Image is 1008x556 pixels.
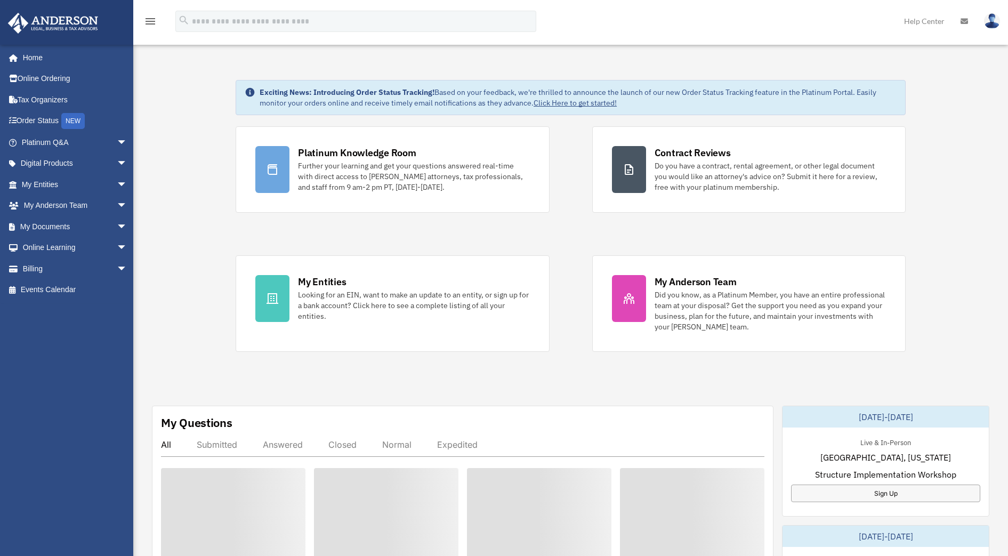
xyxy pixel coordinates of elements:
a: My Entitiesarrow_drop_down [7,174,143,195]
a: Online Learningarrow_drop_down [7,237,143,259]
div: Closed [328,439,357,450]
div: NEW [61,113,85,129]
div: Normal [382,439,412,450]
a: Billingarrow_drop_down [7,258,143,279]
a: Order StatusNEW [7,110,143,132]
a: Sign Up [791,485,980,502]
img: Anderson Advisors Platinum Portal [5,13,101,34]
div: All [161,439,171,450]
div: [DATE]-[DATE] [783,526,989,547]
div: Live & In-Person [852,436,920,447]
span: [GEOGRAPHIC_DATA], [US_STATE] [820,451,951,464]
span: arrow_drop_down [117,237,138,259]
img: User Pic [984,13,1000,29]
a: Contract Reviews Do you have a contract, rental agreement, or other legal document you would like... [592,126,906,213]
span: arrow_drop_down [117,216,138,238]
a: Click Here to get started! [534,98,617,108]
span: arrow_drop_down [117,132,138,154]
div: Further your learning and get your questions answered real-time with direct access to [PERSON_NAM... [298,160,529,192]
a: Digital Productsarrow_drop_down [7,153,143,174]
i: menu [144,15,157,28]
div: Expedited [437,439,478,450]
a: Platinum Q&Aarrow_drop_down [7,132,143,153]
div: Contract Reviews [655,146,731,159]
span: arrow_drop_down [117,174,138,196]
div: [DATE]-[DATE] [783,406,989,428]
div: Submitted [197,439,237,450]
div: My Anderson Team [655,275,737,288]
span: Structure Implementation Workshop [815,468,956,481]
div: Based on your feedback, we're thrilled to announce the launch of our new Order Status Tracking fe... [260,87,897,108]
i: search [178,14,190,26]
div: My Entities [298,275,346,288]
a: My Anderson Teamarrow_drop_down [7,195,143,216]
a: Tax Organizers [7,89,143,110]
a: Events Calendar [7,279,143,301]
div: Answered [263,439,303,450]
a: Online Ordering [7,68,143,90]
a: menu [144,19,157,28]
div: Platinum Knowledge Room [298,146,416,159]
a: Platinum Knowledge Room Further your learning and get your questions answered real-time with dire... [236,126,549,213]
a: Home [7,47,138,68]
strong: Exciting News: Introducing Order Status Tracking! [260,87,434,97]
span: arrow_drop_down [117,258,138,280]
a: My Anderson Team Did you know, as a Platinum Member, you have an entire professional team at your... [592,255,906,352]
div: Do you have a contract, rental agreement, or other legal document you would like an attorney's ad... [655,160,886,192]
span: arrow_drop_down [117,153,138,175]
div: Did you know, as a Platinum Member, you have an entire professional team at your disposal? Get th... [655,289,886,332]
a: My Entities Looking for an EIN, want to make an update to an entity, or sign up for a bank accoun... [236,255,549,352]
a: My Documentsarrow_drop_down [7,216,143,237]
div: My Questions [161,415,232,431]
span: arrow_drop_down [117,195,138,217]
div: Looking for an EIN, want to make an update to an entity, or sign up for a bank account? Click her... [298,289,529,321]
